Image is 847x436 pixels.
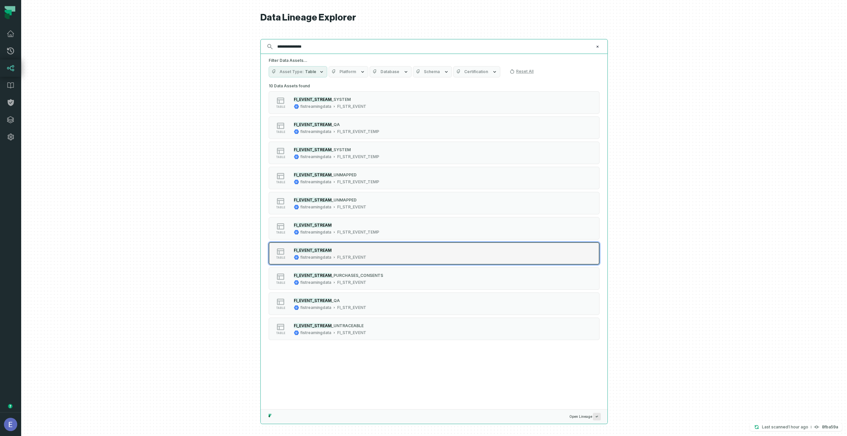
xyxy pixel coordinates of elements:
[507,66,536,77] button: Reset All
[750,423,842,431] button: Last scanned[DATE] 10:15:20 AM8fba59a
[276,181,285,184] span: table
[300,204,331,210] div: fistreamingdata
[332,147,351,152] span: _SYSTEM
[300,179,331,185] div: fistreamingdata
[593,413,601,420] span: Press ↵ to add a new Data Asset to the graph
[337,129,379,134] div: FI_STR_EVENT_TEMP
[294,197,332,202] mark: FI_EVENT_STREAM
[294,323,332,328] mark: FI_EVENT_STREAM
[332,97,351,102] span: _SYSTEM
[276,306,285,310] span: table
[337,104,366,109] div: FI_STR_EVENT
[332,298,340,303] span: _QA
[332,323,364,328] span: _UNTRACEABLE
[269,217,600,240] button: tablefistreamingdataFI_STR_EVENT_TEMP
[276,130,285,134] span: table
[380,69,399,74] span: Database
[300,255,331,260] div: fistreamingdata
[329,66,368,77] button: Platform
[269,242,600,265] button: tablefistreamingdataFI_STR_EVENT
[294,122,332,127] mark: FI_EVENT_STREAM
[337,305,366,310] div: FI_STR_EVENT
[305,69,316,74] span: Table
[294,298,332,303] mark: FI_EVENT_STREAM
[269,167,600,189] button: tablefistreamingdataFI_STR_EVENT_TEMP
[569,413,601,420] span: Open Lineage
[822,425,838,429] h4: 8fba59a
[4,418,17,431] img: avatar of Elisheva Lapid
[337,179,379,185] div: FI_STR_EVENT_TEMP
[294,248,332,253] mark: FI_EVENT_STREAM
[260,12,608,23] h1: Data Lineage Explorer
[300,305,331,310] div: fistreamingdata
[337,154,379,159] div: FI_STR_EVENT_TEMP
[294,223,332,228] mark: FI_EVENT_STREAM
[269,142,600,164] button: tablefistreamingdataFI_STR_EVENT_TEMP
[413,66,452,77] button: Schema
[300,104,331,109] div: fistreamingdata
[453,66,500,77] button: Certification
[294,172,332,177] mark: FI_EVENT_STREAM
[261,81,607,409] div: Suggestions
[300,129,331,134] div: fistreamingdata
[337,230,379,235] div: FI_STR_EVENT_TEMP
[280,69,304,74] span: Asset Type
[300,330,331,335] div: fistreamingdata
[276,155,285,159] span: table
[788,424,808,429] relative-time: Sep 16, 2025, 10:15 AM GMT+3
[337,204,366,210] div: FI_STR_EVENT
[276,206,285,209] span: table
[269,318,600,340] button: tablefistreamingdataFI_STR_EVENT
[269,292,600,315] button: tablefistreamingdataFI_STR_EVENT
[269,192,600,214] button: tablefistreamingdataFI_STR_EVENT
[269,58,600,63] h5: Filter Data Assets...
[269,81,600,349] div: 10 Data Assets found
[294,273,332,278] mark: FI_EVENT_STREAM
[370,66,412,77] button: Database
[269,116,600,139] button: tablefistreamingdataFI_STR_EVENT_TEMP
[276,256,285,259] span: table
[762,424,808,430] p: Last scanned
[300,280,331,285] div: fistreamingdata
[276,281,285,284] span: table
[594,43,601,50] button: Clear search query
[424,69,440,74] span: Schema
[332,172,357,177] span: _UNMAPPED
[294,97,332,102] mark: FI_EVENT_STREAM
[269,91,600,114] button: tablefistreamingdataFI_STR_EVENT
[276,231,285,234] span: table
[332,122,340,127] span: _QA
[337,280,366,285] div: FI_STR_EVENT
[337,255,366,260] div: FI_STR_EVENT
[269,267,600,290] button: tablefistreamingdataFI_STR_EVENT
[269,66,327,77] button: Asset TypeTable
[276,331,285,335] span: table
[7,403,13,409] div: Tooltip anchor
[294,147,332,152] mark: FI_EVENT_STREAM
[332,197,357,202] span: _UNMAPPED
[464,69,488,74] span: Certification
[332,273,383,278] span: _PURCHASES_CONSENTS
[339,69,356,74] span: Platform
[337,330,366,335] div: FI_STR_EVENT
[276,105,285,109] span: table
[300,154,331,159] div: fistreamingdata
[300,230,331,235] div: fistreamingdata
